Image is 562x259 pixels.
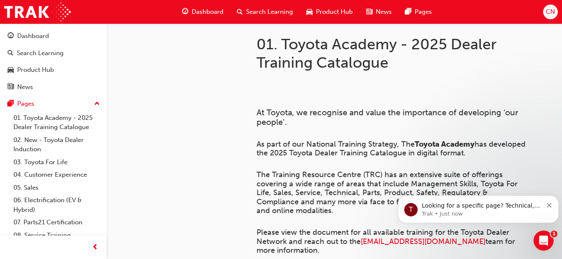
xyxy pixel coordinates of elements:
a: Dashboard [3,28,103,44]
div: Pages [17,99,34,109]
a: Search Learning [3,46,103,61]
span: car-icon [306,7,313,17]
a: 05. Sales [10,181,103,194]
a: pages-iconPages [398,3,439,20]
span: 1 [551,231,557,237]
div: Search Learning [17,48,64,58]
span: guage-icon [8,33,14,40]
span: news-icon [366,7,372,17]
a: 06. Electrification (EV & Hybrid) [10,194,103,216]
iframe: Intercom live chat [534,231,554,251]
a: 03. Toyota For Life [10,156,103,169]
span: pages-icon [8,100,14,108]
span: CN [546,7,555,17]
a: 08. Service Training [10,229,103,242]
span: The Training Resource Centre (TRC) has an extensive suite of offerings covering a wide range of a... [257,170,521,215]
iframe: Intercom notifications message [395,178,562,236]
a: [EMAIL_ADDRESS][DOMAIN_NAME] [361,237,485,246]
span: Search Learning [246,7,293,17]
a: News [3,79,103,95]
a: 01. Toyota Academy - 2025 Dealer Training Catalogue [10,112,103,134]
span: pages-icon [405,7,411,17]
span: Toyota Academy [415,140,475,149]
a: 02. New - Toyota Dealer Induction [10,134,103,156]
span: Please view the document for all available training for the Toyota Dealer Network and reach out t... [257,228,511,246]
button: DashboardSearch LearningProduct HubNews [3,27,103,96]
span: At Toyota, we recognise and value the importance of developing ‘our people'. [257,108,520,127]
span: As part of our National Training Strategy, The [257,140,415,149]
button: CN [543,5,558,19]
a: Product Hub [3,62,103,78]
span: Pages [415,7,432,17]
a: 07. Parts21 Certification [10,216,103,229]
a: 04. Customer Experience [10,168,103,181]
div: Dashboard [17,31,49,41]
img: Trak [4,3,71,21]
a: news-iconNews [359,3,398,20]
span: up-icon [94,99,100,109]
span: Dashboard [192,7,223,17]
span: news-icon [8,84,14,91]
button: Pages [3,96,103,112]
a: search-iconSearch Learning [230,3,300,20]
span: has developed the 2025 Toyota Dealer Training Catalogue in digital format. [257,140,528,158]
a: guage-iconDashboard [175,3,230,20]
h1: 01. Toyota Academy - 2025 Dealer Training Catalogue [257,35,498,71]
span: Product Hub [316,7,353,17]
div: Product Hub [17,65,54,75]
span: search-icon [237,7,243,17]
span: search-icon [8,50,13,57]
span: prev-icon [92,242,98,253]
div: News [17,82,33,92]
span: car-icon [8,66,14,74]
span: News [376,7,392,17]
a: car-iconProduct Hub [300,3,359,20]
span: guage-icon [182,7,188,17]
span: team for more information. [257,237,517,255]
